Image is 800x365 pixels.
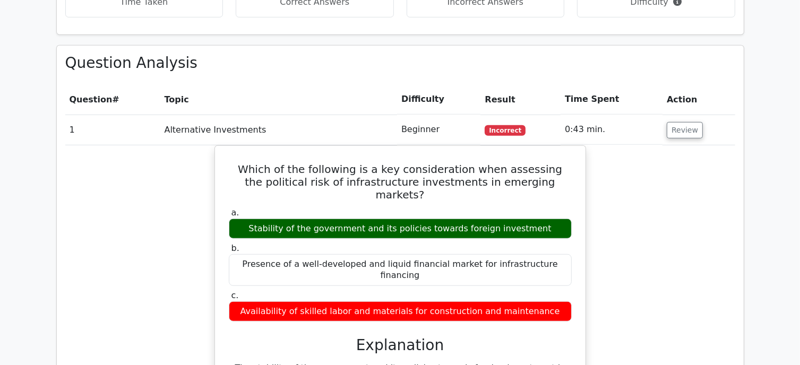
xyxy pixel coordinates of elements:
[231,290,239,300] span: c.
[65,54,735,72] h3: Question Analysis
[397,84,480,115] th: Difficulty
[65,84,160,115] th: #
[65,115,160,145] td: 1
[663,84,735,115] th: Action
[229,301,572,322] div: Availability of skilled labor and materials for construction and maintenance
[667,122,703,138] button: Review
[229,254,572,286] div: Presence of a well-developed and liquid financial market for infrastructure financing
[561,115,663,145] td: 0:43 min.
[397,115,480,145] td: Beginner
[229,219,572,239] div: Stability of the government and its policies towards foreign investment
[231,243,239,253] span: b.
[160,115,398,145] td: Alternative Investments
[160,84,398,115] th: Topic
[231,207,239,218] span: a.
[228,163,573,201] h5: Which of the following is a key consideration when assessing the political risk of infrastructure...
[561,84,663,115] th: Time Spent
[70,94,113,105] span: Question
[485,125,526,136] span: Incorrect
[235,336,565,354] h3: Explanation
[480,84,561,115] th: Result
